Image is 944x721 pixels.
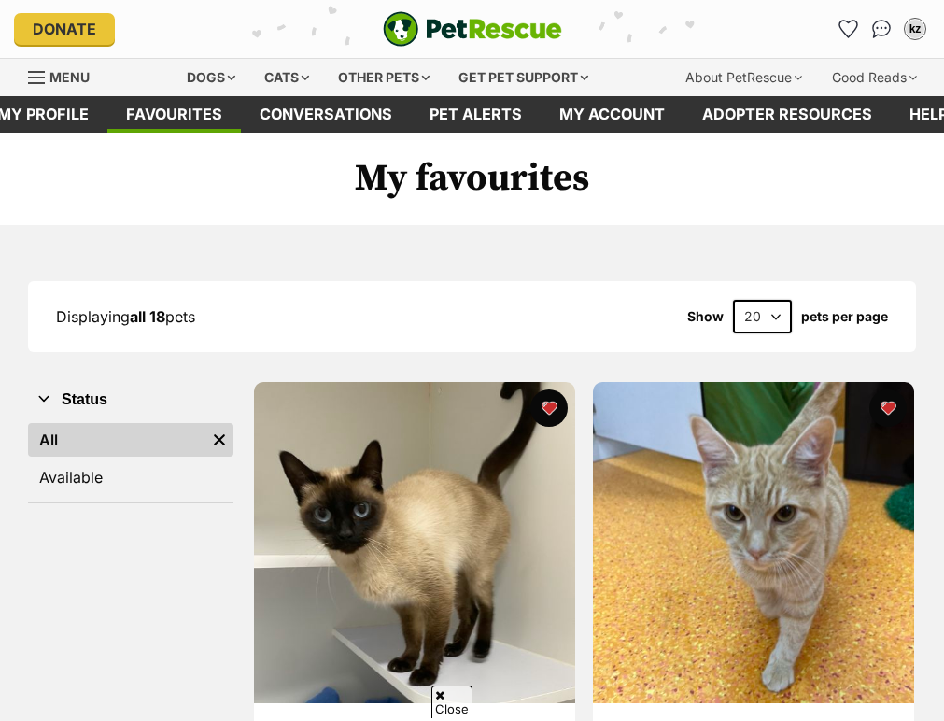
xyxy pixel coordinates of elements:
img: Aleister [593,382,914,703]
a: Pet alerts [411,96,541,133]
a: Favourites [107,96,241,133]
a: Adopter resources [683,96,891,133]
span: Menu [49,69,90,85]
label: pets per page [801,309,888,324]
button: favourite [869,389,907,427]
strong: all 18 [130,307,165,326]
span: Displaying pets [56,307,195,326]
a: Available [28,460,233,494]
span: Show [687,309,724,324]
a: PetRescue [383,11,562,47]
ul: Account quick links [833,14,930,44]
div: Other pets [325,59,443,96]
a: Menu [28,59,103,92]
div: About PetRescue [672,59,815,96]
a: Favourites [833,14,863,44]
a: Remove filter [205,423,233,457]
div: kz [906,20,924,38]
img: Sia [254,382,575,703]
a: All [28,423,205,457]
div: Get pet support [445,59,601,96]
div: Dogs [174,59,248,96]
a: My account [541,96,683,133]
button: Status [28,388,233,412]
a: Donate [14,13,115,45]
a: Conversations [867,14,896,44]
div: Status [28,419,233,502]
div: Cats [251,59,322,96]
button: favourite [530,389,568,427]
img: chat-41dd97257d64d25036548639549fe6c8038ab92f7586957e7f3b1b290dea8141.svg [872,20,892,38]
span: Close [431,686,472,718]
button: My account [900,14,930,44]
img: logo-e224e6f780fb5917bec1dbf3a21bbac754714ae5b6737aabdf751b685950b380.svg [383,11,562,47]
a: conversations [241,96,411,133]
div: Good Reads [819,59,930,96]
